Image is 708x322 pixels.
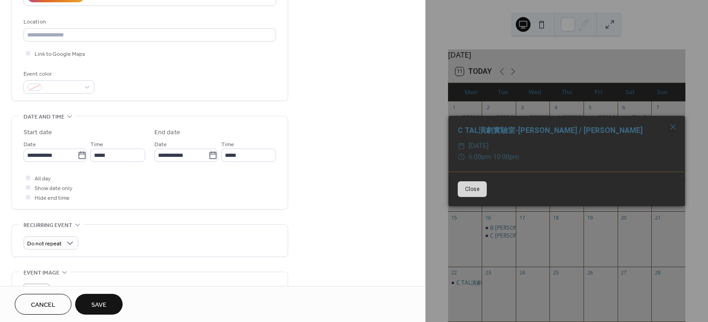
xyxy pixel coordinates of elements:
[35,49,85,59] span: Link to Google Maps
[24,112,65,122] span: Date and time
[35,193,70,203] span: Hide end time
[90,140,103,149] span: Time
[35,184,72,193] span: Show date only
[91,300,106,310] span: Save
[35,174,51,184] span: All day
[24,284,49,310] div: ;
[31,300,55,310] span: Cancel
[469,153,491,161] span: 6:00pm
[24,221,72,230] span: Recurring event
[493,153,519,161] span: 10:00pm
[75,294,123,315] button: Save
[24,140,36,149] span: Date
[469,141,489,152] span: [DATE]
[15,294,71,315] button: Cancel
[24,69,93,79] div: Event color
[24,268,59,278] span: Event image
[24,17,274,27] div: Location
[154,140,167,149] span: Date
[27,239,62,249] span: Do not repeat
[154,128,180,137] div: End date
[24,128,52,137] div: Start date
[221,140,234,149] span: Time
[448,125,685,136] div: C TAL演劇實驗室-[PERSON_NAME] / [PERSON_NAME]
[458,141,465,152] div: ​
[458,181,487,197] button: Close
[458,152,465,163] div: ​
[491,153,493,161] span: -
